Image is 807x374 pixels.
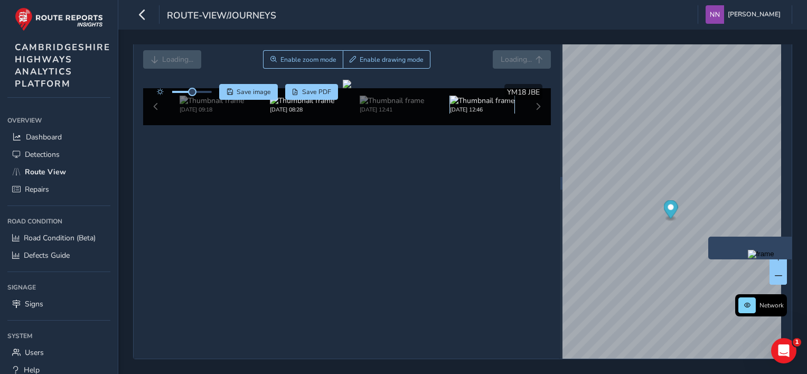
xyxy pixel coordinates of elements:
[507,87,540,97] span: YM18 JBE
[759,301,784,310] span: Network
[270,96,334,106] img: Thumbnail frame
[25,299,43,309] span: Signs
[167,9,276,24] span: route-view/journeys
[25,167,66,177] span: Route View
[7,247,110,264] a: Defects Guide
[26,132,62,142] span: Dashboard
[360,96,424,106] img: Thumbnail frame
[24,233,96,243] span: Road Condition (Beta)
[7,229,110,247] a: Road Condition (Beta)
[748,250,774,258] img: frame
[7,328,110,344] div: System
[7,213,110,229] div: Road Condition
[706,5,784,24] button: [PERSON_NAME]
[793,338,801,347] span: 1
[15,41,110,90] span: CAMBRIDGESHIRE HIGHWAYS ANALYTICS PLATFORM
[285,84,339,100] button: PDF
[450,106,514,114] div: [DATE] 12:46
[7,279,110,295] div: Signage
[24,250,70,260] span: Defects Guide
[180,106,244,114] div: [DATE] 09:18
[7,146,110,163] a: Detections
[7,181,110,198] a: Repairs
[771,338,796,363] iframe: Intercom live chat
[706,5,724,24] img: diamond-layout
[302,88,331,96] span: Save PDF
[25,184,49,194] span: Repairs
[237,88,271,96] span: Save image
[663,200,678,222] div: Map marker
[280,55,336,64] span: Enable zoom mode
[7,295,110,313] a: Signs
[7,128,110,146] a: Dashboard
[25,149,60,160] span: Detections
[180,96,244,106] img: Thumbnail frame
[343,50,431,69] button: Draw
[450,96,514,106] img: Thumbnail frame
[270,106,334,114] div: [DATE] 08:28
[15,7,103,31] img: rr logo
[7,344,110,361] a: Users
[7,113,110,128] div: Overview
[7,163,110,181] a: Route View
[219,84,278,100] button: Save
[263,50,343,69] button: Zoom
[728,5,781,24] span: [PERSON_NAME]
[25,348,44,358] span: Users
[360,55,424,64] span: Enable drawing mode
[360,106,424,114] div: [DATE] 12:41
